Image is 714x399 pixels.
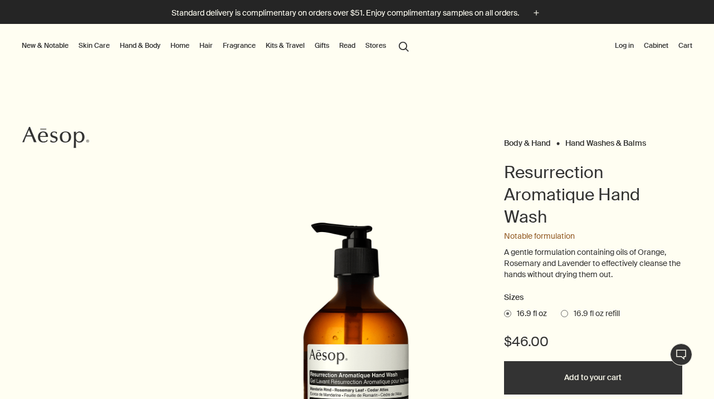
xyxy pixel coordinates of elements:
[670,343,692,366] button: Live Assistance
[337,39,358,52] a: Read
[568,308,620,319] span: 16.9 fl oz refill
[197,39,215,52] a: Hair
[168,39,192,52] a: Home
[504,291,683,304] h2: Sizes
[676,39,695,52] button: Cart
[19,39,71,52] button: New & Notable
[172,7,519,19] p: Standard delivery is complimentary on orders over $51. Enjoy complimentary samples on all orders.
[19,24,414,68] nav: primary
[19,124,92,154] a: Aesop
[504,361,683,395] button: Add to your cart - $46.00
[22,126,89,149] svg: Aesop
[504,247,683,280] p: A gentle formulation containing oils of Orange, Rosemary and Lavender to effectively cleanse the ...
[172,7,542,19] button: Standard delivery is complimentary on orders over $51. Enjoy complimentary samples on all orders.
[642,39,671,52] a: Cabinet
[511,308,547,319] span: 16.9 fl oz
[565,138,646,143] a: Hand Washes & Balms
[221,39,258,52] a: Fragrance
[394,35,414,56] button: Open search
[118,39,163,52] a: Hand & Body
[263,39,307,52] a: Kits & Travel
[76,39,112,52] a: Skin Care
[504,138,551,143] a: Body & Hand
[613,39,636,52] button: Log in
[312,39,331,52] a: Gifts
[504,161,683,228] h1: Resurrection Aromatique Hand Wash
[363,39,388,52] button: Stores
[613,24,695,68] nav: supplementary
[504,333,549,351] span: $46.00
